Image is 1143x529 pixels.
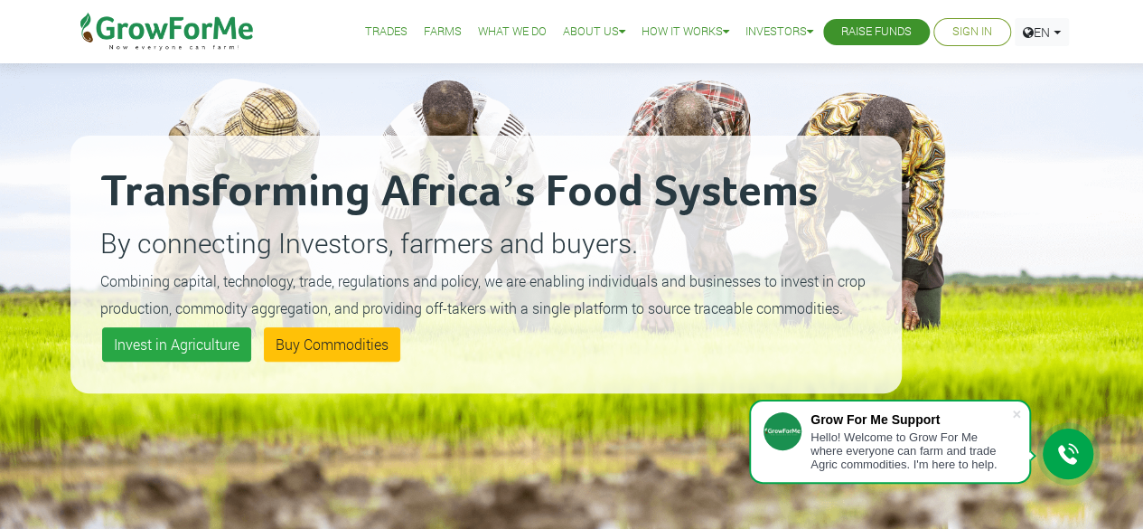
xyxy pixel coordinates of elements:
[365,23,408,42] a: Trades
[563,23,625,42] a: About Us
[102,327,251,362] a: Invest in Agriculture
[952,23,992,42] a: Sign In
[642,23,729,42] a: How it Works
[478,23,547,42] a: What We Do
[810,430,1011,471] div: Hello! Welcome to Grow For Me where everyone can farm and trade Agric commodities. I'm here to help.
[841,23,912,42] a: Raise Funds
[1015,18,1069,46] a: EN
[424,23,462,42] a: Farms
[100,165,872,220] h2: Transforming Africa’s Food Systems
[264,327,400,362] a: Buy Commodities
[100,271,866,317] small: Combining capital, technology, trade, regulations and policy, we are enabling individuals and bus...
[810,412,1011,427] div: Grow For Me Support
[100,222,872,263] p: By connecting Investors, farmers and buyers.
[745,23,813,42] a: Investors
